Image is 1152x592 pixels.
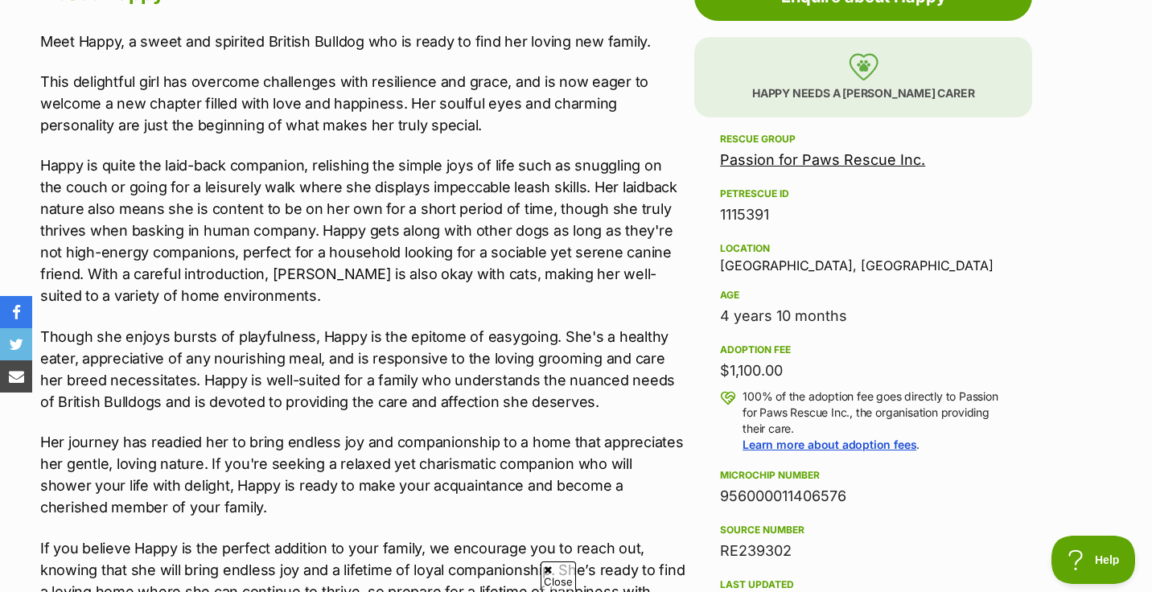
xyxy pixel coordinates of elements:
[743,388,1006,453] p: 100% of the adoption fee goes directly to Passion for Paws Rescue Inc., the organisation providin...
[743,438,916,451] a: Learn more about adoption fees
[720,151,925,168] a: Passion for Paws Rescue Inc.
[720,239,1006,273] div: [GEOGRAPHIC_DATA], [GEOGRAPHIC_DATA]
[1051,536,1136,584] iframe: Help Scout Beacon - Open
[720,305,1006,327] div: 4 years 10 months
[720,360,1006,382] div: $1,100.00
[720,203,1006,226] div: 1115391
[720,524,1006,536] div: Source number
[720,187,1006,200] div: PetRescue ID
[40,31,686,52] p: Meet Happy, a sweet and spirited British Bulldog who is ready to find her loving new family.
[40,71,686,136] p: This delightful girl has overcome challenges with resilience and grace, and is now eager to welco...
[720,133,1006,146] div: Rescue group
[720,242,1006,255] div: Location
[720,540,1006,562] div: RE239302
[541,561,576,590] span: Close
[40,431,686,518] p: Her journey has readied her to bring endless joy and companionship to a home that appreciates her...
[720,289,1006,302] div: Age
[720,485,1006,508] div: 956000011406576
[720,469,1006,482] div: Microchip number
[40,326,686,413] p: Though she enjoys bursts of playfulness, Happy is the epitome of easygoing. She's a healthy eater...
[720,578,1006,591] div: Last updated
[720,343,1006,356] div: Adoption fee
[849,53,878,80] img: foster-care-31f2a1ccfb079a48fc4dc6d2a002ce68c6d2b76c7ccb9e0da61f6cd5abbf869a.svg
[40,154,686,306] p: Happy is quite the laid-back companion, relishing the simple joys of life such as snuggling on th...
[694,37,1032,117] p: Happy needs a [PERSON_NAME] carer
